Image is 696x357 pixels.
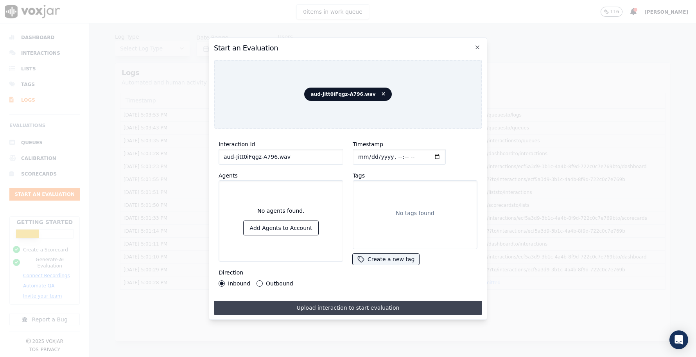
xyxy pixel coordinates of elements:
[353,141,383,147] label: Timestamp
[219,149,343,165] input: reference id, file name, etc
[219,172,238,179] label: Agents
[214,301,482,315] button: Upload interaction to start evaluation
[214,43,482,54] h2: Start an Evaluation
[257,207,304,221] div: No agents found.
[396,209,434,217] p: No tags found
[219,141,255,147] label: Interaction Id
[304,88,392,101] span: aud-Jitt0iFqgz-A796.wav
[244,221,319,235] button: Add Agents to Account
[219,269,243,276] label: Direction
[669,330,688,349] div: Open Intercom Messenger
[266,281,293,286] label: Outbound
[353,254,419,265] button: Create a new tag
[228,281,250,286] label: Inbound
[353,172,365,179] label: Tags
